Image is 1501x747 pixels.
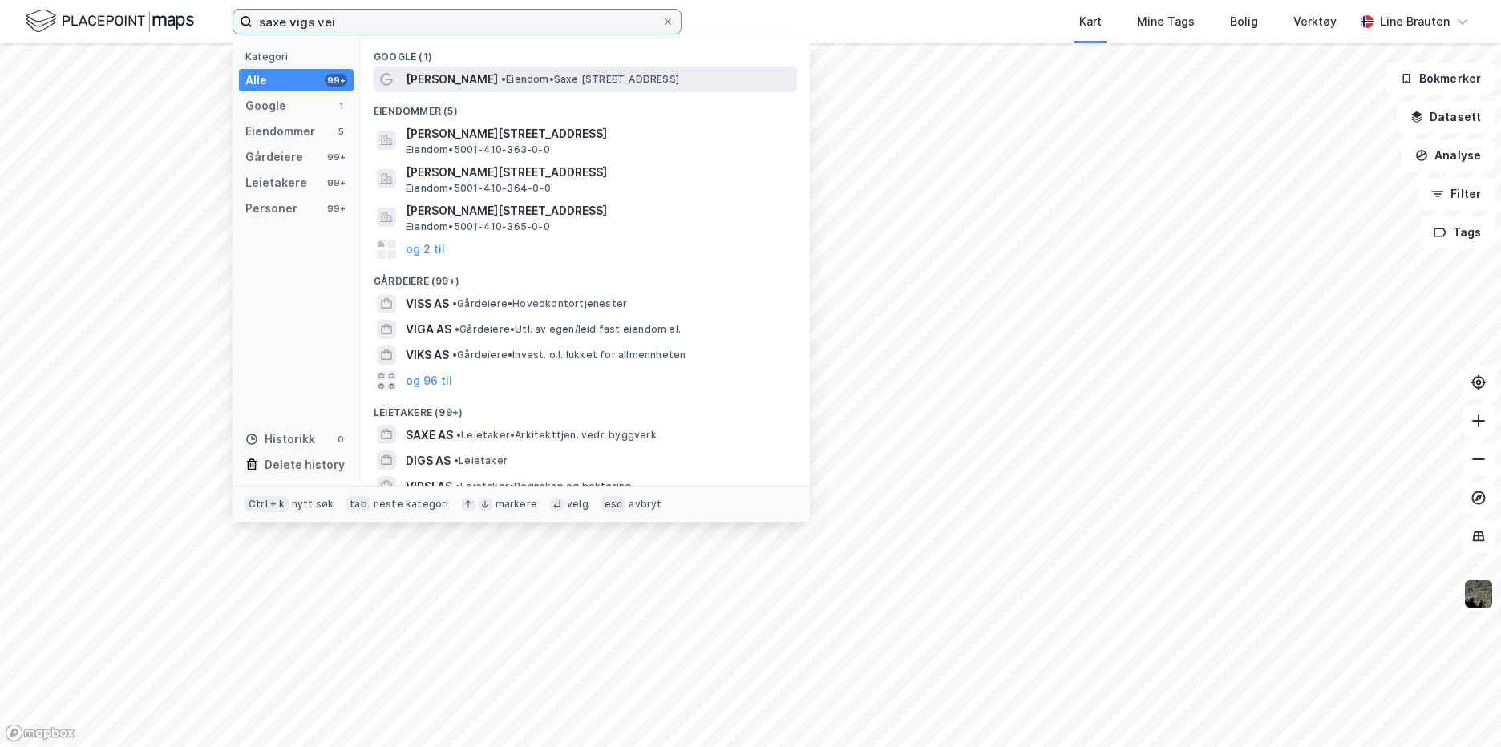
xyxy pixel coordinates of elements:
div: Bolig [1230,12,1258,31]
span: Leietaker • Regnskap og bokføring [455,480,631,493]
span: • [452,349,457,361]
div: Eiendommer [245,122,315,141]
span: Gårdeiere • Invest. o.l. lukket for allmennheten [452,349,686,361]
div: Kategori [245,50,354,63]
span: • [455,323,459,335]
span: [PERSON_NAME][STREET_ADDRESS] [406,163,791,182]
span: • [454,454,459,466]
div: Google (1) [361,38,810,67]
div: nytt søk [292,498,334,511]
div: Gårdeiere (99+) [361,262,810,291]
div: Historikk [245,430,315,449]
span: Gårdeiere • Hovedkontortjenester [452,297,627,310]
span: Eiendom • 5001-410-364-0-0 [406,182,551,195]
div: Kart [1079,12,1102,31]
div: 1 [334,99,347,112]
button: Datasett [1397,101,1495,133]
div: Gårdeiere [245,147,303,167]
span: DIGS AS [406,451,451,470]
button: Tags [1420,216,1495,248]
span: [PERSON_NAME][STREET_ADDRESS] [406,124,791,143]
div: 99+ [325,74,347,87]
span: VIKS AS [406,345,449,365]
div: Mine Tags [1137,12,1195,31]
div: Kontrollprogram for chat [1421,670,1501,747]
span: Gårdeiere • Utl. av egen/leid fast eiendom el. [455,323,681,336]
span: Eiendom • Saxe [STREET_ADDRESS] [501,73,679,86]
div: 99+ [325,151,347,164]
div: neste kategori [374,498,449,511]
span: • [456,429,461,441]
div: Ctrl + k [245,496,289,512]
img: logo.f888ab2527a4732fd821a326f86c7f29.svg [26,7,194,35]
span: VISS AS [406,294,449,313]
span: • [455,480,460,492]
span: Leietaker [454,454,508,467]
div: velg [567,498,589,511]
div: 5 [334,125,347,138]
div: Line Brauten [1380,12,1450,31]
div: 0 [334,433,347,446]
div: Verktøy [1293,12,1337,31]
button: og 96 til [406,371,452,390]
button: Filter [1418,178,1495,210]
span: [PERSON_NAME] [406,70,498,89]
div: 99+ [325,202,347,215]
div: Leietakere [245,173,307,192]
button: Analyse [1402,139,1495,172]
div: avbryt [629,498,661,511]
span: Leietaker • Arkitekttjen. vedr. byggverk [456,429,657,442]
div: 99+ [325,176,347,189]
div: markere [496,498,537,511]
span: • [452,297,457,309]
div: Google [245,96,286,115]
span: • [501,73,506,85]
span: Eiendom • 5001-410-365-0-0 [406,220,550,233]
div: tab [346,496,370,512]
iframe: Chat Widget [1421,670,1501,747]
div: Personer [245,199,297,218]
div: esc [601,496,626,512]
div: Alle [245,71,267,90]
span: VIPS! AS [406,477,452,496]
button: Bokmerker [1386,63,1495,95]
div: Leietakere (99+) [361,394,810,422]
span: VIGA AS [406,320,451,339]
div: Delete history [265,455,345,474]
span: SAXE AS [406,426,453,445]
span: [PERSON_NAME][STREET_ADDRESS] [406,201,791,220]
span: Eiendom • 5001-410-363-0-0 [406,143,550,156]
img: 9k= [1463,579,1494,609]
a: Mapbox homepage [5,724,75,742]
input: Søk på adresse, matrikkel, gårdeiere, leietakere eller personer [253,10,661,34]
button: og 2 til [406,240,445,259]
div: Eiendommer (5) [361,92,810,121]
